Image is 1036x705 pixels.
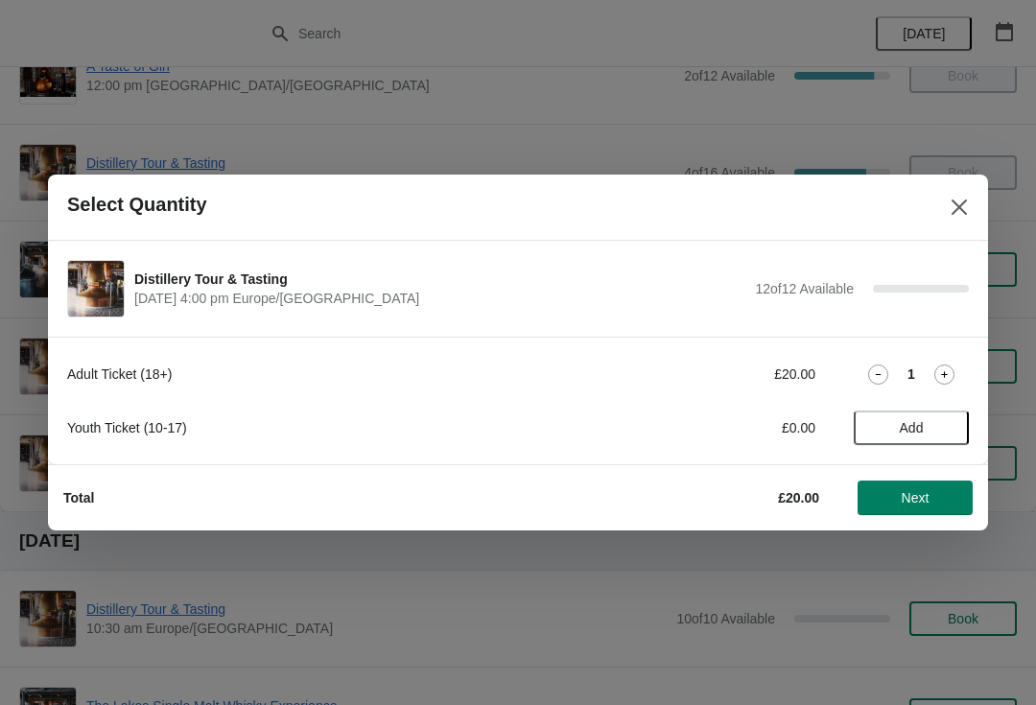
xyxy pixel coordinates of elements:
[902,490,930,505] span: Next
[68,261,124,317] img: Distillery Tour & Tasting | | September 27 | 4:00 pm Europe/London
[907,364,915,384] strong: 1
[67,364,600,384] div: Adult Ticket (18+)
[778,490,819,505] strong: £20.00
[858,481,973,515] button: Next
[67,194,207,216] h2: Select Quantity
[755,281,854,296] span: 12 of 12 Available
[900,420,924,435] span: Add
[638,364,815,384] div: £20.00
[134,289,745,308] span: [DATE] 4:00 pm Europe/[GEOGRAPHIC_DATA]
[942,190,977,224] button: Close
[854,411,969,445] button: Add
[67,418,600,437] div: Youth Ticket (10-17)
[63,490,94,505] strong: Total
[134,270,745,289] span: Distillery Tour & Tasting
[638,418,815,437] div: £0.00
